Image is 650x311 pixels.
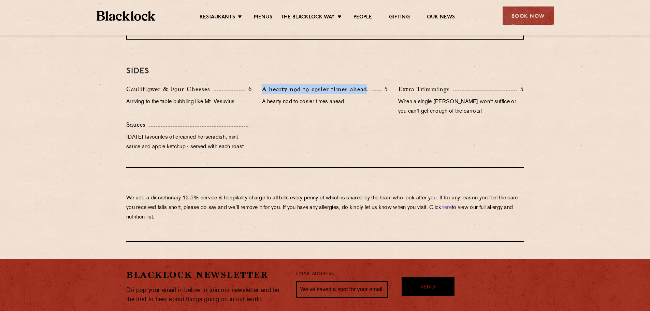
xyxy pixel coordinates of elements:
input: We’ve saved a spot for your email... [296,281,388,298]
a: Our News [427,14,455,22]
a: Menus [254,14,272,22]
h3: SIDES [126,67,524,76]
span: Send [420,284,435,292]
h2: Blacklock Newsletter [126,269,286,281]
p: A hearty nod to cosier times ahead. [262,84,372,94]
label: Email Address [296,270,334,278]
a: People [353,14,372,22]
p: 5 [517,85,524,94]
a: Gifting [389,14,409,22]
p: [DATE] favourites of creamed horseradish, mint sauce and apple ketchup - served with each roast. [126,133,252,152]
p: We add a discretionary 12.5% service & hospitality charge to all bills every penny of which is sh... [126,194,524,222]
a: The Blacklock Way [281,14,335,22]
p: Arriving to the table bubbling like Mt. Vesuvius [126,97,252,107]
a: Restaurants [200,14,235,22]
p: When a single [PERSON_NAME] won't suffice or you can't get enough of the carrots! [398,97,524,116]
div: Book Now [503,6,554,25]
p: Do pop your email in below to join our newsletter and be the first to hear about things going on ... [126,286,286,304]
img: BL_Textured_Logo-footer-cropped.svg [97,11,156,21]
p: Extra Trimmings [398,84,453,94]
p: A hearty nod to cosier times ahead. [262,97,388,107]
p: 5 [381,85,388,94]
p: Cauliflower & Four Cheeses [126,84,214,94]
p: Sauces [126,120,149,129]
a: here [442,205,452,210]
p: 6 [245,85,252,94]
